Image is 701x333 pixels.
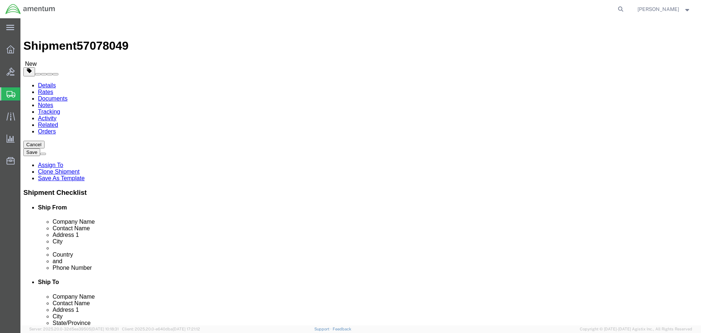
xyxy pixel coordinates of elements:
iframe: FS Legacy Container [20,18,701,325]
span: [DATE] 17:21:12 [173,327,200,331]
span: Client: 2025.20.0-e640dba [122,327,200,331]
img: logo [5,4,55,15]
span: Copyright © [DATE]-[DATE] Agistix Inc., All Rights Reserved [580,326,692,332]
span: [DATE] 10:18:31 [91,327,119,331]
span: Server: 2025.20.0-32d5ea39505 [29,327,119,331]
span: Nick Blake [637,5,679,13]
button: [PERSON_NAME] [637,5,691,14]
a: Support [314,327,333,331]
a: Feedback [333,327,351,331]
